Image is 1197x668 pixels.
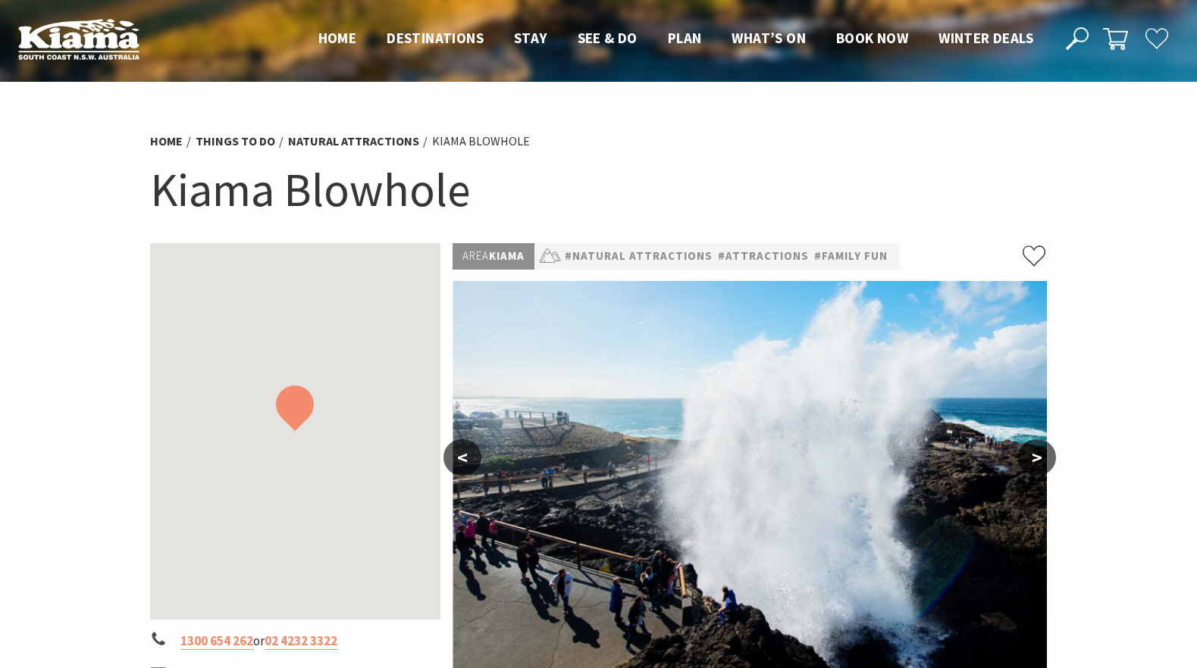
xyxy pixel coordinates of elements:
[18,18,139,60] img: Kiama Logo
[814,247,888,266] a: #Family Fun
[1018,439,1056,476] button: >
[836,29,908,47] span: Book now
[732,29,806,47] span: What’s On
[462,248,489,263] span: Area
[718,247,809,266] a: #Attractions
[443,439,481,476] button: <
[150,133,183,149] a: Home
[303,27,1048,52] nav: Main Menu
[578,29,638,47] span: See & Do
[150,159,1048,220] h1: Kiama Blowhole
[514,29,547,47] span: Stay
[288,133,419,149] a: Natural Attractions
[938,29,1033,47] span: Winter Deals
[432,132,530,151] li: Kiama Blowhole
[180,632,253,650] a: 1300 654 262
[565,247,713,266] a: #Natural Attractions
[318,29,357,47] span: Home
[453,243,534,270] p: Kiama
[387,29,484,47] span: Destinations
[196,133,275,149] a: Things To Do
[265,632,337,650] a: 02 4232 3322
[150,631,441,651] li: or
[668,29,702,47] span: Plan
